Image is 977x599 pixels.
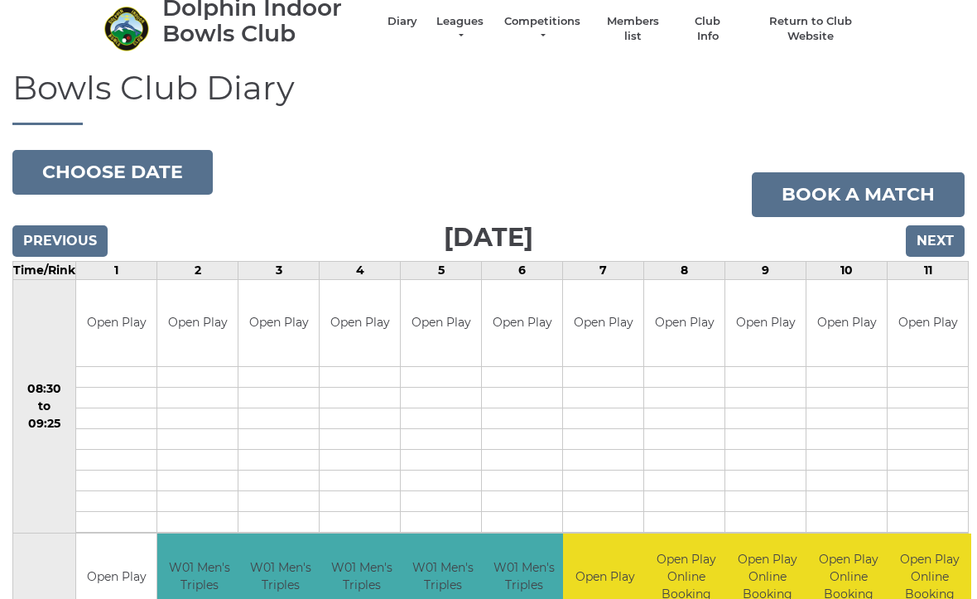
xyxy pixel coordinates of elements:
[103,6,149,51] img: Dolphin Indoor Bowls Club
[13,261,76,279] td: Time/Rink
[157,261,238,279] td: 2
[644,280,724,367] td: Open Play
[13,279,76,534] td: 08:30 to 09:25
[238,280,319,367] td: Open Play
[563,261,644,279] td: 7
[806,261,888,279] td: 10
[157,280,238,367] td: Open Play
[387,14,417,29] a: Diary
[401,261,482,279] td: 5
[238,261,320,279] td: 3
[12,150,213,195] button: Choose date
[320,261,401,279] td: 4
[320,280,400,367] td: Open Play
[752,172,965,217] a: Book a match
[563,280,643,367] td: Open Play
[644,261,725,279] td: 8
[806,280,887,367] td: Open Play
[12,225,108,257] input: Previous
[503,14,582,44] a: Competitions
[76,280,156,367] td: Open Play
[725,280,806,367] td: Open Play
[12,70,965,125] h1: Bowls Club Diary
[482,280,562,367] td: Open Play
[684,14,732,44] a: Club Info
[76,261,157,279] td: 1
[888,261,969,279] td: 11
[906,225,965,257] input: Next
[482,261,563,279] td: 6
[725,261,806,279] td: 9
[401,280,481,367] td: Open Play
[888,280,968,367] td: Open Play
[748,14,874,44] a: Return to Club Website
[598,14,667,44] a: Members list
[434,14,486,44] a: Leagues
